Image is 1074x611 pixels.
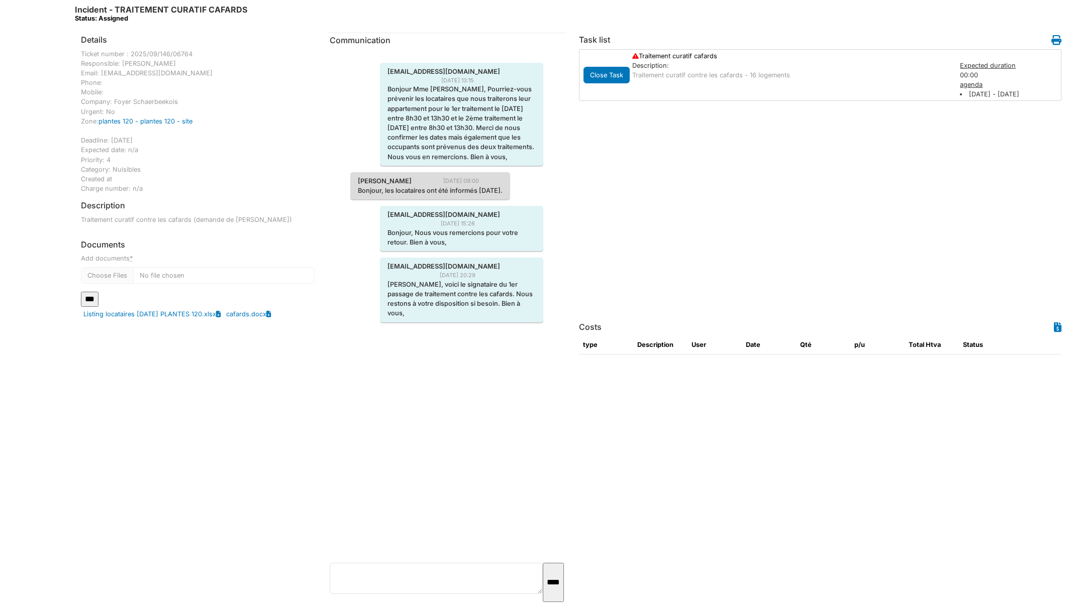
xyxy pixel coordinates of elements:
[579,35,610,45] h6: Task list
[579,322,602,332] h6: Costs
[960,61,1059,70] div: Expected duration
[83,309,216,319] a: Listing locataires [DATE] PLANTES 120.xlsx
[583,69,630,79] a: Close Task
[443,177,486,185] span: [DATE] 09:00
[688,336,742,354] th: User
[579,336,633,354] th: type
[380,67,508,76] span: [EMAIL_ADDRESS][DOMAIN_NAME]
[960,80,1059,89] div: agenda
[441,76,481,85] span: [DATE] 13:15
[350,176,419,186] span: [PERSON_NAME]
[358,186,503,195] p: Bonjour, les locataires ont été informés [DATE].
[380,210,508,219] span: [EMAIL_ADDRESS][DOMAIN_NAME]
[440,271,483,280] span: [DATE] 20:29
[387,280,536,318] p: [PERSON_NAME], voici le signataire du 1er passage de traitement contre les cafards. Nous restons ...
[99,117,192,125] a: plantes 120 - plantes 120 - site
[590,71,623,79] span: translation missing: en.todo.action.close_task
[955,61,1064,99] div: 00:00
[380,262,508,271] span: [EMAIL_ADDRESS][DOMAIN_NAME]
[1051,35,1061,45] i: Work order
[633,336,688,354] th: Description
[959,336,1013,354] th: Status
[75,15,247,22] div: Status: Assigned
[387,228,536,247] p: Bonjour, Nous vous remercions pour votre retour. Bien à vous,
[632,70,950,80] p: Traitement curatif contre les cafards - 16 logements
[81,215,315,224] p: Traitement curatif contre les cafards (demande de [PERSON_NAME])
[81,49,315,194] div: Ticket number : 2025/09/146/06764 Responsible: [PERSON_NAME] Email: [EMAIL_ADDRESS][DOMAIN_NAME] ...
[796,336,850,354] th: Qté
[330,35,390,45] span: translation missing: en.communication.communication
[926,341,941,348] span: translation missing: en.HTVA
[742,336,796,354] th: Date
[130,255,133,262] abbr: required
[81,35,107,45] h6: Details
[81,201,125,210] h6: Description
[627,51,955,61] div: Traitement curatif cafards
[75,5,247,23] h6: Incident - TRAITEMENT CURATIF CAFARDS
[441,219,482,228] span: [DATE] 15:26
[850,336,905,354] th: p/u
[960,89,1059,99] li: [DATE] - [DATE]
[909,341,924,348] span: translation missing: en.total
[632,61,950,70] div: Description:
[387,84,536,162] p: Bonjour Mme [PERSON_NAME], Pourriez-vous prévenir les locataires que nous traiterons leur apparte...
[81,240,315,250] h6: Documents
[226,309,266,319] a: cafards.docx
[81,254,133,263] label: Add documents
